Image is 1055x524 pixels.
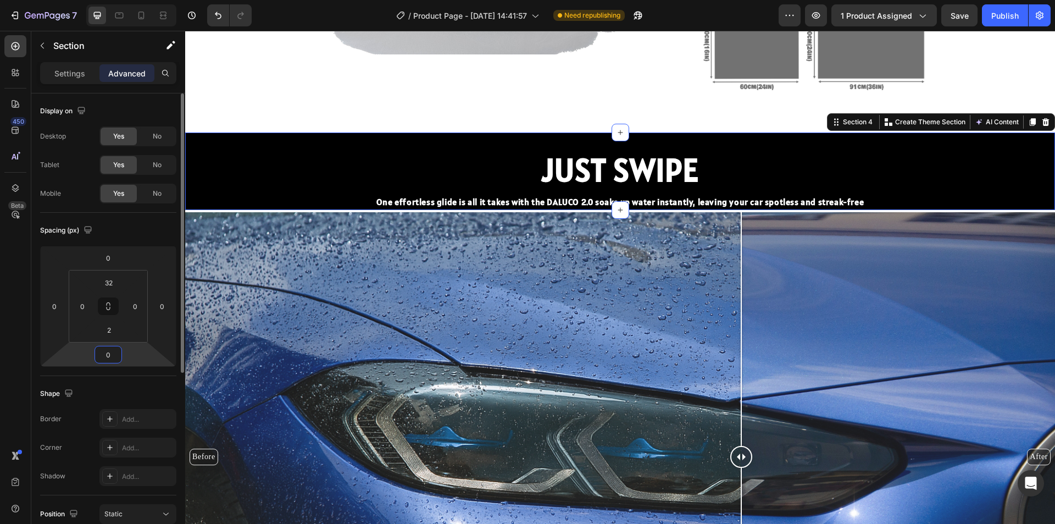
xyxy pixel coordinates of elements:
[113,131,124,141] span: Yes
[153,131,162,141] span: No
[4,4,82,26] button: 7
[53,39,143,52] p: Section
[98,274,120,291] input: 2xl
[951,11,969,20] span: Save
[842,418,865,435] div: After
[841,10,912,21] span: 1 product assigned
[941,4,978,26] button: Save
[40,104,88,119] div: Display on
[4,418,33,435] div: Before
[787,85,836,98] button: AI Content
[564,10,620,20] span: Need republishing
[40,387,75,401] div: Shape
[113,160,124,170] span: Yes
[656,86,690,96] div: Section 4
[154,298,170,315] input: 0
[46,298,63,315] input: 0
[97,346,119,363] input: 0
[74,298,91,315] input: 0px
[40,414,62,424] div: Border
[113,189,124,198] span: Yes
[153,189,162,198] span: No
[40,223,95,238] div: Spacing (px)
[1,165,869,177] p: One effortless glide is all it takes with the DALUCO 2.0 soaks up water instantly, leaving your c...
[108,68,146,79] p: Advanced
[40,443,62,453] div: Corner
[72,9,77,22] p: 7
[97,250,119,266] input: 0
[991,10,1019,21] div: Publish
[127,298,143,315] input: 0px
[98,322,120,338] input: 2px
[831,4,937,26] button: 1 product assigned
[40,471,65,481] div: Shadow
[10,117,26,126] div: 450
[54,68,85,79] p: Settings
[408,10,411,21] span: /
[153,160,162,170] span: No
[40,160,59,170] div: Tablet
[40,189,61,198] div: Mobile
[413,10,527,21] span: Product Page - [DATE] 14:41:57
[40,131,66,141] div: Desktop
[185,31,1055,524] iframe: To enrich screen reader interactions, please activate Accessibility in Grammarly extension settings
[40,507,80,522] div: Position
[1018,470,1044,497] div: Open Intercom Messenger
[982,4,1028,26] button: Publish
[207,4,252,26] div: Undo/Redo
[710,86,780,96] p: Create Theme Section
[8,201,26,210] div: Beta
